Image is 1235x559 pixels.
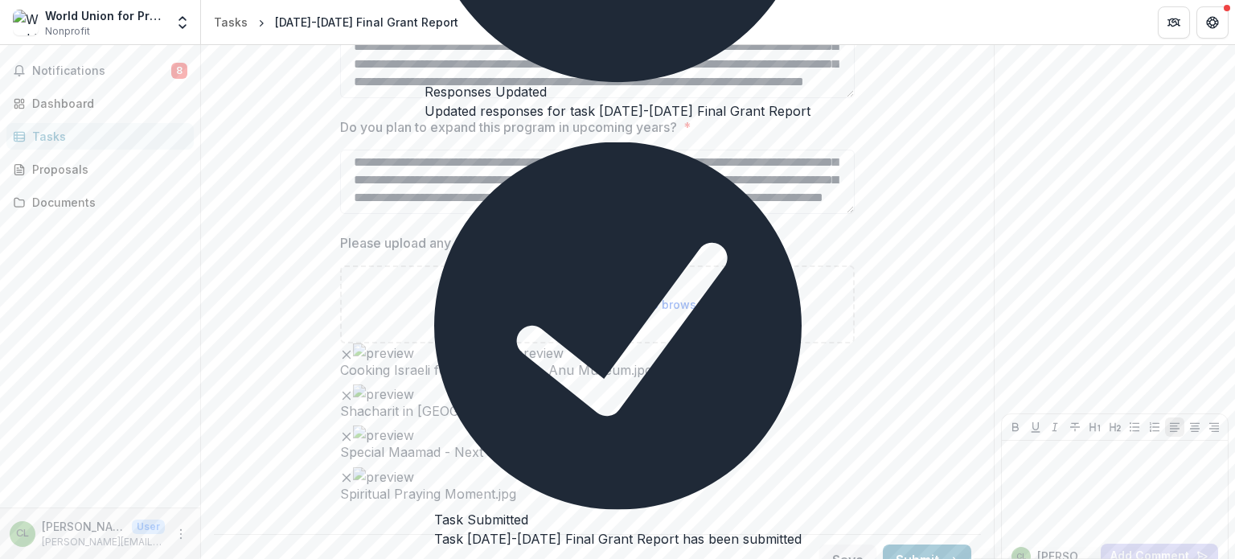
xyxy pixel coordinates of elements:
div: Dashboard [32,95,181,112]
div: Remove FilepreviewSpiritual Praying Moment.jpg [340,467,516,502]
img: World Union for Progressive Judaism [13,10,39,35]
p: Drag and drop files or [492,296,704,313]
div: Tasks [214,14,248,31]
a: Tasks [6,123,194,150]
img: preview [353,343,414,363]
button: Get Help [1196,6,1229,39]
button: Bold [1006,417,1025,437]
img: preview [353,425,414,445]
span: Nonprofit [45,24,90,39]
div: Remove FilepreviewCooking Israeli food.jpg [340,343,483,378]
div: Tasks [32,128,181,145]
button: Heading 2 [1106,417,1125,437]
div: Proposals [32,161,181,178]
button: Notifications8 [6,58,194,84]
p: [PERSON_NAME] [42,518,125,535]
button: Remove File [490,343,503,363]
button: Underline [1026,417,1045,437]
span: Special Maamad - Next to the Menorah of the Knesset.jpg [340,445,696,460]
span: 8 [171,63,187,79]
span: click to browse [618,298,704,311]
button: Heading 1 [1085,417,1105,437]
img: preview [503,343,564,363]
button: Remove File [340,425,353,445]
a: Documents [6,189,194,216]
span: Mincha - Anu Museum.jpg [490,363,652,378]
button: Align Right [1204,417,1224,437]
div: World Union for Progressive [DEMOGRAPHIC_DATA] [45,7,165,24]
button: Strike [1065,417,1085,437]
div: Remove FilepreviewShacharit in [GEOGRAPHIC_DATA]jpg [340,384,573,419]
p: Do you plan to expand this program in upcoming years? [340,117,677,137]
p: Please upload any photos associated with the grant here: [340,233,685,253]
p: User [132,520,165,534]
button: Open entity switcher [171,6,194,39]
span: Spiritual Praying Moment.jpg [340,487,516,502]
div: Remove FilepreviewSpecial Maamad - Next to the Menorah of the Knesset.jpg [340,425,696,460]
span: Cooking Israeli food.jpg [340,363,483,378]
button: Remove File [340,343,353,363]
button: Remove File [340,384,353,404]
button: Align Center [1185,417,1204,437]
img: preview [353,384,414,404]
button: Ordered List [1145,417,1164,437]
span: Shacharit in [GEOGRAPHIC_DATA]jpg [340,404,573,419]
button: Italicize [1045,417,1065,437]
a: Proposals [6,156,194,183]
div: [DATE]-[DATE] Final Grant Report [275,14,458,31]
div: Claudia Laurelli [16,528,29,539]
img: preview [353,467,414,487]
button: Remove File [340,467,353,487]
span: Notifications [32,64,171,78]
p: [PERSON_NAME][EMAIL_ADDRESS][DOMAIN_NAME] [42,535,165,549]
button: Align Left [1165,417,1184,437]
button: Bullet List [1125,417,1144,437]
button: Partners [1158,6,1190,39]
nav: breadcrumb [207,10,465,34]
a: Dashboard [6,90,194,117]
div: Documents [32,194,181,211]
a: Tasks [207,10,254,34]
button: More [171,524,191,544]
div: Remove FilepreviewMincha - Anu Museum.jpg [490,343,652,378]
